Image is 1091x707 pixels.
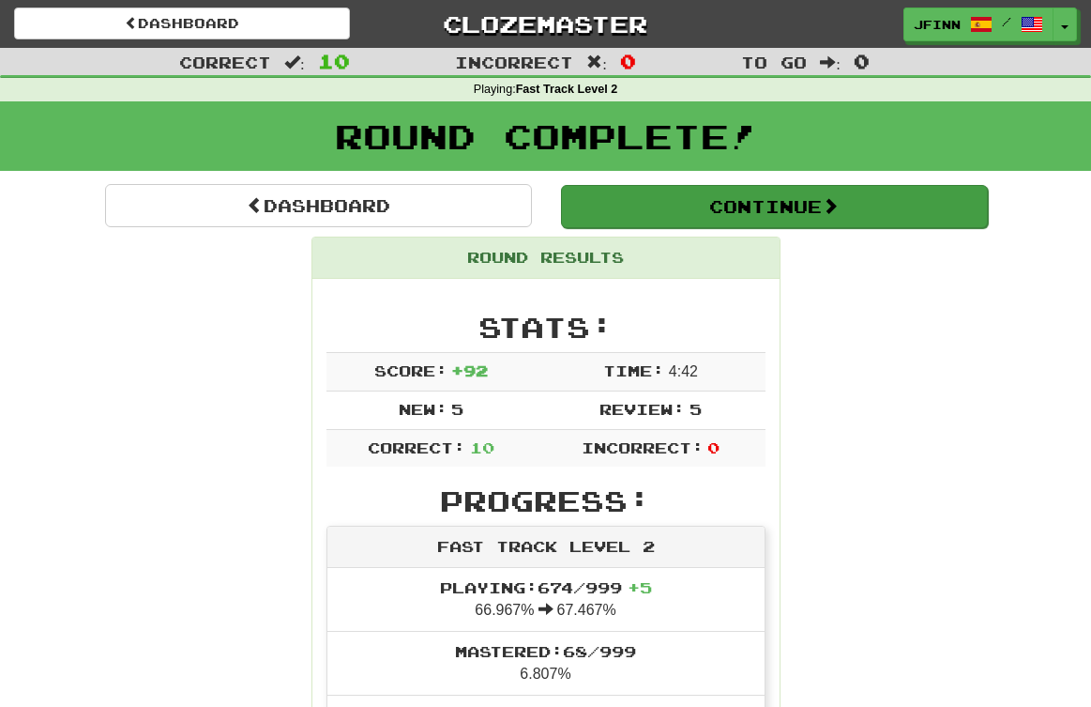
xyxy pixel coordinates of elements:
span: Review: [599,400,685,418]
span: : [820,54,841,70]
span: 10 [470,438,494,456]
h2: Stats: [326,312,765,343]
span: 0 [620,50,636,72]
span: 0 [707,438,720,456]
span: Jfinn [914,16,961,33]
span: Incorrect: [582,438,704,456]
li: 6.807% [327,631,765,696]
span: / [1002,15,1011,28]
span: 5 [689,400,702,418]
a: Jfinn / [903,8,1053,41]
span: : [586,54,607,70]
a: Dashboard [14,8,350,39]
span: + 92 [451,361,488,379]
li: 66.967% 67.467% [327,568,765,632]
button: Continue [561,185,988,228]
span: Score: [374,361,447,379]
span: Correct [179,53,271,71]
span: Correct: [368,438,465,456]
span: New: [399,400,447,418]
span: 10 [318,50,350,72]
strong: Fast Track Level 2 [516,83,618,96]
div: Round Results [312,238,780,279]
span: 0 [854,50,870,72]
div: Fast Track Level 2 [327,527,765,568]
h2: Progress: [326,485,765,516]
span: To go [741,53,807,71]
span: 5 [451,400,463,418]
a: Clozemaster [378,8,714,40]
span: Time: [603,361,664,379]
span: 4 : 42 [669,363,698,379]
span: Incorrect [455,53,573,71]
h1: Round Complete! [7,117,1084,155]
span: Playing: 674 / 999 [440,578,652,596]
span: : [284,54,305,70]
a: Dashboard [105,184,532,227]
span: + 5 [628,578,652,596]
span: Mastered: 68 / 999 [455,642,636,660]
